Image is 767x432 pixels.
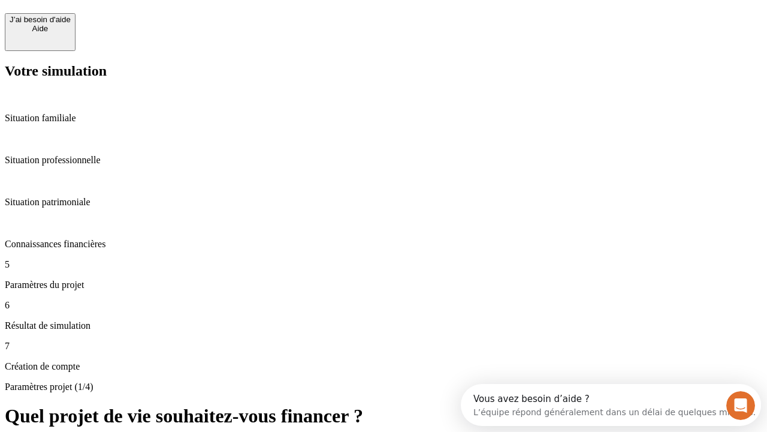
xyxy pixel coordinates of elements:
[5,197,762,208] p: Situation patrimoniale
[5,341,762,352] p: 7
[5,5,330,38] div: Ouvrir le Messenger Intercom
[10,15,71,24] div: J’ai besoin d'aide
[5,300,762,311] p: 6
[5,405,762,427] h1: Quel projet de vie souhaitez-vous financer ?
[5,155,762,166] p: Situation professionnelle
[10,24,71,33] div: Aide
[13,10,295,20] div: Vous avez besoin d’aide ?
[5,239,762,250] p: Connaissances financières
[5,280,762,290] p: Paramètres du projet
[5,113,762,124] p: Situation familiale
[5,320,762,331] p: Résultat de simulation
[13,20,295,32] div: L’équipe répond généralement dans un délai de quelques minutes.
[726,391,755,420] iframe: Intercom live chat
[461,384,761,426] iframe: Intercom live chat discovery launcher
[5,13,76,51] button: J’ai besoin d'aideAide
[5,382,762,392] p: Paramètres projet (1/4)
[5,259,762,270] p: 5
[5,361,762,372] p: Création de compte
[5,63,762,79] h2: Votre simulation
